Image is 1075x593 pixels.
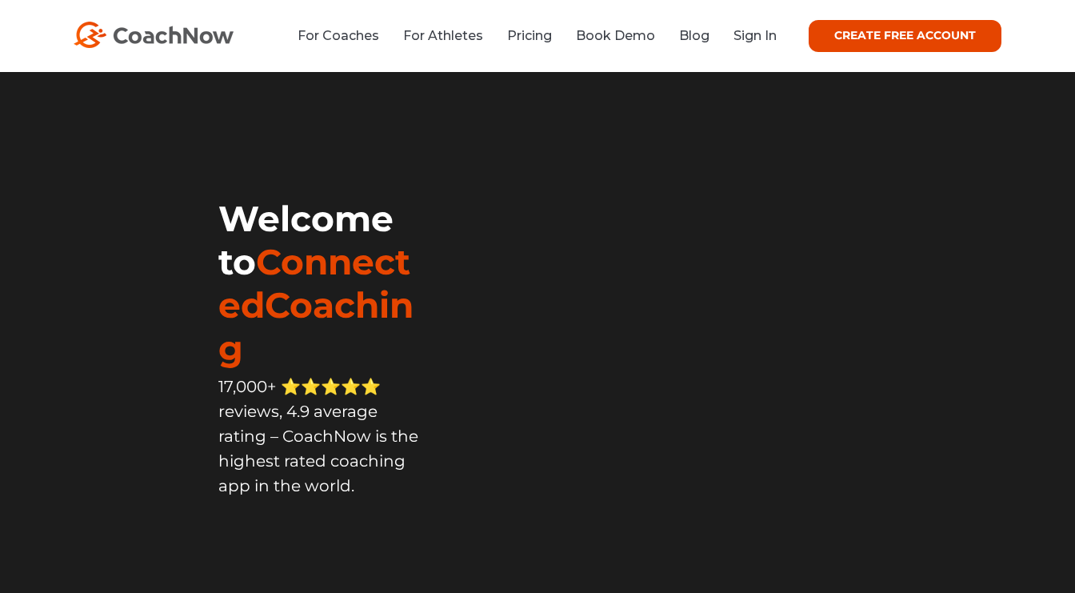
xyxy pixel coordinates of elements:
[733,28,777,43] a: Sign In
[576,28,655,43] a: Book Demo
[218,240,414,370] span: ConnectedCoaching
[74,22,234,48] img: CoachNow Logo
[298,28,379,43] a: For Coaches
[403,28,483,43] a: For Athletes
[218,377,418,495] span: 17,000+ ⭐️⭐️⭐️⭐️⭐️ reviews, 4.9 average rating – CoachNow is the highest rated coaching app in th...
[218,528,418,570] iframe: Embedded CTA
[809,20,1001,52] a: CREATE FREE ACCOUNT
[218,197,423,370] h1: Welcome to
[507,28,552,43] a: Pricing
[679,28,709,43] a: Blog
